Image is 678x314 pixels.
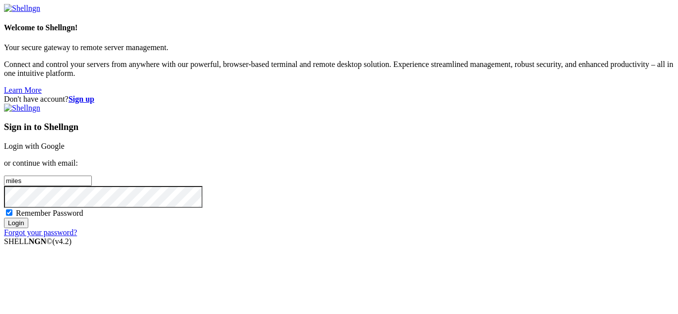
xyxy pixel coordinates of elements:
[4,159,674,168] p: or continue with email:
[4,122,674,132] h3: Sign in to Shellngn
[68,95,94,103] a: Sign up
[4,218,28,228] input: Login
[4,4,40,13] img: Shellngn
[4,60,674,78] p: Connect and control your servers from anywhere with our powerful, browser-based terminal and remo...
[4,86,42,94] a: Learn More
[4,104,40,113] img: Shellngn
[4,23,674,32] h4: Welcome to Shellngn!
[4,43,674,52] p: Your secure gateway to remote server management.
[6,209,12,216] input: Remember Password
[4,176,92,186] input: Email address
[4,142,65,150] a: Login with Google
[4,95,674,104] div: Don't have account?
[29,237,47,246] b: NGN
[16,209,83,217] span: Remember Password
[4,228,77,237] a: Forgot your password?
[4,237,71,246] span: SHELL ©
[53,237,72,246] span: 4.2.0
